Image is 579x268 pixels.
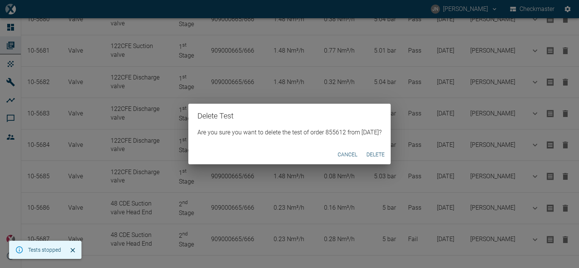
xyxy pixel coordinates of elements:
button: Close [67,245,78,256]
button: cancel [335,148,360,162]
div: Are you sure you want to delete the test of order 855612 from [DATE]? [188,128,391,145]
h2: Delete Test [188,104,391,128]
button: Delete [363,148,388,162]
div: Tests stopped [28,243,61,257]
